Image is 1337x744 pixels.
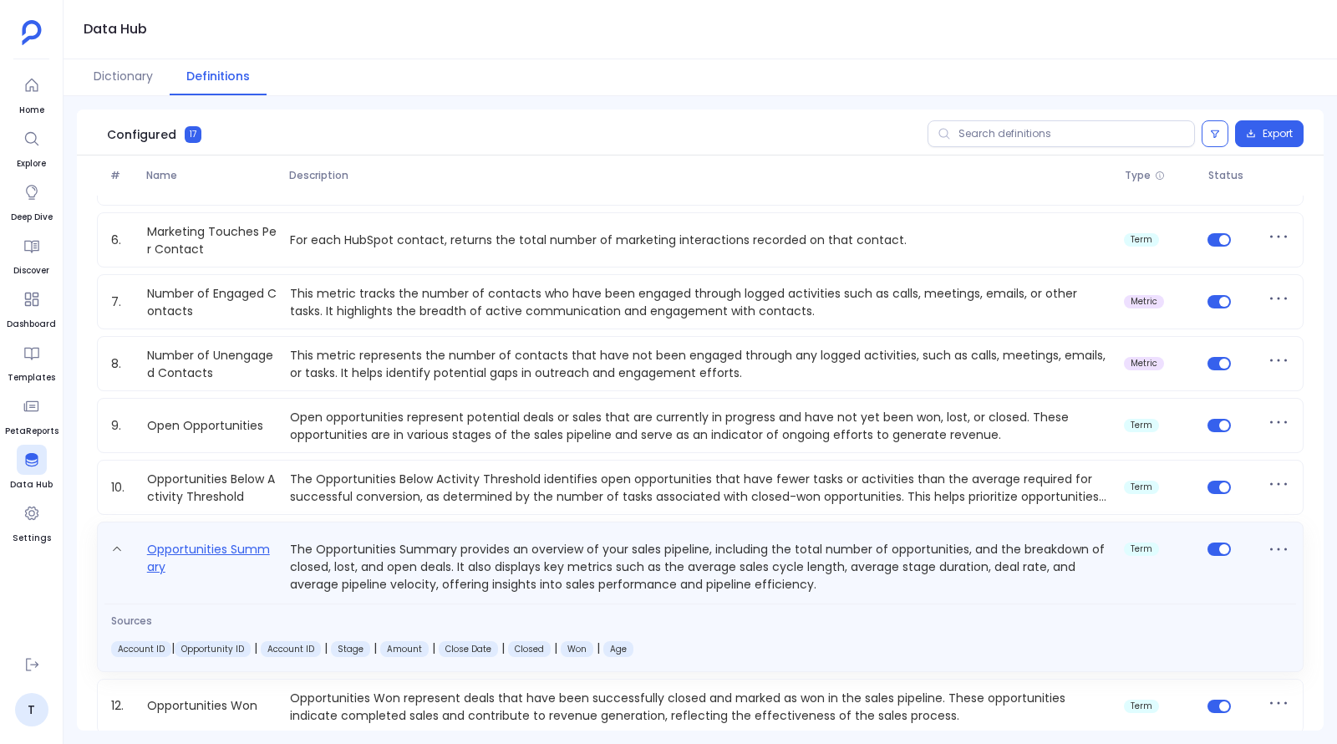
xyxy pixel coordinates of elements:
[429,640,439,656] span: |
[283,690,1117,723] p: Opportunities Won represent deals that have been successfully closed and marked as won in the sal...
[387,643,422,655] span: salesforce_opportunities
[104,293,140,311] span: 7.
[321,640,331,656] span: |
[282,169,1118,182] span: Description
[84,18,147,41] h1: Data Hub
[13,498,51,545] a: Settings
[338,643,363,655] span: salesforce_opportunities
[170,59,267,95] button: Definitions
[118,643,165,655] span: salesforce_accounts
[7,284,56,331] a: Dashboard
[140,347,283,380] a: Number of Unengaged Contacts
[1202,169,1261,182] span: Status
[10,445,53,492] a: Data Hub
[1131,235,1152,245] span: term
[17,70,47,117] a: Home
[1263,127,1293,140] span: Export
[567,643,587,655] span: salesforce_opportunities
[1131,544,1152,554] span: term
[283,409,1117,442] p: Open opportunities represent potential deals or sales that are currently in progress and have not...
[104,479,140,497] span: 10.
[11,177,53,224] a: Deep Dive
[283,471,1117,504] p: The Opportunities Below Activity Threshold identifies open opportunities that have fewer tasks or...
[593,640,603,656] span: |
[104,169,140,182] span: #
[185,126,201,143] span: 17
[283,285,1117,318] p: This metric tracks the number of contacts who have been engaged through logged activities such as...
[8,371,55,385] span: Templates
[5,425,58,438] span: PetaReports
[515,643,544,655] span: salesforce_opportunities
[1131,482,1152,492] span: term
[15,693,48,726] a: T
[181,643,244,655] span: salesforce_opportunities
[8,338,55,385] a: Templates
[445,643,491,655] span: salesforce_opportunities
[1131,420,1152,431] span: term
[17,124,47,171] a: Explore
[1131,359,1157,369] span: metric
[11,211,53,224] span: Deep Dive
[22,20,42,45] img: petavue logo
[13,264,49,278] span: Discover
[77,59,170,95] button: Dictionary
[104,417,140,435] span: 9.
[283,347,1117,380] p: This metric represents the number of contacts that have not been engaged through any logged activ...
[1131,701,1152,711] span: term
[13,532,51,545] span: Settings
[17,157,47,171] span: Explore
[1125,169,1151,182] span: Type
[498,640,508,656] span: |
[13,231,49,278] a: Discover
[104,355,140,373] span: 8.
[104,697,140,715] span: 12.
[104,232,140,249] span: 6.
[7,318,56,331] span: Dashboard
[283,539,1117,594] p: The Opportunities Summary provides an overview of your sales pipeline, including the total number...
[551,640,561,656] span: |
[1235,120,1304,147] button: Export
[140,417,270,435] a: Open Opportunities
[140,223,283,257] a: Marketing Touches Per Contact
[140,285,283,318] a: Number of Engaged Contacts
[17,104,47,117] span: Home
[928,120,1195,147] input: Search definitions
[10,478,53,492] span: Data Hub
[283,232,1117,249] p: For each HubSpot contact, returns the total number of marketing interactions recorded on that con...
[267,643,314,655] span: salesforce_opportunities
[171,640,175,656] span: |
[107,126,176,143] span: Configured
[610,643,627,655] span: salesforce_opportunities
[1131,297,1157,307] span: metric
[111,614,633,628] span: Sources
[140,471,283,504] a: Opportunities Below Activity Threshold
[370,640,380,656] span: |
[140,539,283,594] a: Opportunities Summary
[251,640,261,656] span: |
[140,697,264,715] a: Opportunities Won
[5,391,58,438] a: PetaReports
[140,169,282,182] span: Name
